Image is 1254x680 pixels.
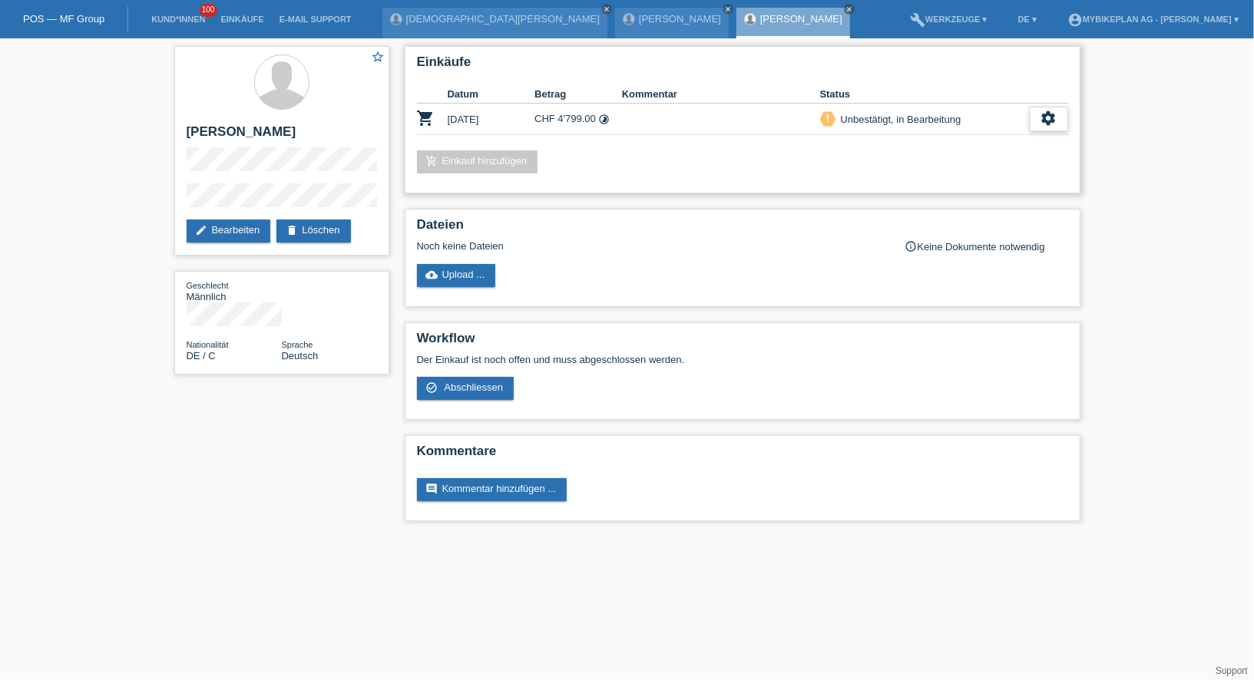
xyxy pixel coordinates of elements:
h2: Einkäufe [417,54,1068,78]
i: build [910,12,925,28]
h2: Kommentare [417,444,1068,467]
i: POSP00026935 [417,109,435,127]
a: E-Mail Support [272,15,359,24]
span: Deutschland / C / 15.02.2010 [187,350,216,361]
h2: Workflow [417,331,1068,354]
i: close [724,5,732,13]
i: info_outline [905,240,918,253]
i: account_circle [1067,12,1083,28]
i: check_circle_outline [426,381,438,394]
a: star_border [372,50,385,66]
a: editBearbeiten [187,220,271,243]
th: Betrag [534,85,622,104]
a: Einkäufe [213,15,271,24]
a: Support [1216,665,1248,676]
td: [DATE] [448,104,535,135]
div: Unbestätigt, in Bearbeitung [836,111,961,127]
span: 100 [200,4,218,17]
div: Männlich [187,279,282,302]
i: delete [286,224,298,236]
a: buildWerkzeuge ▾ [902,15,995,24]
a: POS — MF Group [23,13,104,25]
i: settings [1041,110,1057,127]
h2: Dateien [417,217,1068,240]
span: Nationalität [187,340,229,349]
i: comment [426,483,438,495]
a: cloud_uploadUpload ... [417,264,496,287]
div: Keine Dokumente notwendig [905,240,1068,253]
p: Der Einkauf ist noch offen und muss abgeschlossen werden. [417,354,1068,365]
span: Abschliessen [444,381,503,393]
i: edit [196,224,208,236]
h2: [PERSON_NAME] [187,124,377,147]
a: deleteLöschen [276,220,350,243]
a: commentKommentar hinzufügen ... [417,478,567,501]
span: Deutsch [282,350,319,361]
a: close [601,4,612,15]
i: add_shopping_cart [426,155,438,167]
i: star_border [372,50,385,64]
td: CHF 4'799.00 [534,104,622,135]
i: priority_high [822,113,833,124]
th: Kommentar [622,85,820,104]
a: close [844,4,855,15]
a: check_circle_outline Abschliessen [417,377,515,400]
a: account_circleMybikeplan AG - [PERSON_NAME] ▾ [1060,15,1246,24]
a: add_shopping_cartEinkauf hinzufügen [417,150,538,173]
div: Noch keine Dateien [417,240,886,252]
a: [PERSON_NAME] [639,13,721,25]
a: DE ▾ [1011,15,1044,24]
span: Geschlecht [187,281,229,290]
i: Fixe Raten (48 Raten) [598,114,610,125]
th: Status [820,85,1030,104]
a: Kund*innen [144,15,213,24]
th: Datum [448,85,535,104]
i: cloud_upload [426,269,438,281]
i: close [603,5,610,13]
a: [PERSON_NAME] [760,13,842,25]
a: close [723,4,733,15]
span: Sprache [282,340,313,349]
a: [DEMOGRAPHIC_DATA][PERSON_NAME] [406,13,600,25]
i: close [845,5,853,13]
